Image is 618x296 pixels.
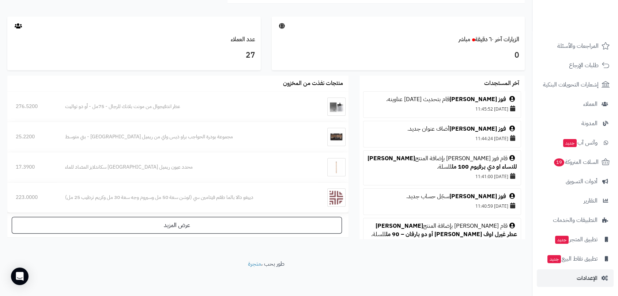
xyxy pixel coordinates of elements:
[449,124,506,133] a: فوز [PERSON_NAME]
[16,194,48,201] div: 223.0000
[248,260,261,268] a: متجرة
[16,103,48,110] div: 276.5200
[547,255,561,263] span: جديد
[581,118,598,128] span: المدونة
[449,192,506,201] a: فوز [PERSON_NAME]
[459,35,470,44] small: مباشر
[459,35,519,44] a: الزيارات آخر ٦٠ دقيقةمباشر
[367,192,517,201] div: سجّل حساب جديد.
[367,239,517,249] div: [DATE] 16:21:53
[584,196,598,206] span: التقارير
[537,134,614,151] a: وآتس آبجديد
[537,95,614,113] a: العملاء
[367,125,517,133] div: أضاف عنوان جديد.
[537,153,614,171] a: السلات المتروكة19
[327,188,346,207] img: دييغو دالا بالما طقم فيتامين سي (لوشن سعة 50 مل وسيروم وجه سعة 30 مل وكريم ترطيب 25 مل)
[376,222,517,239] a: [PERSON_NAME] عطر غيرل اوف [PERSON_NAME] أو دو بارفان – 90 مل
[367,133,517,143] div: [DATE] 11:44:24
[65,103,309,110] div: عطر اندفيجوال من مونت بلانك للرجال - 75مل - أو دو تواليت
[537,231,614,248] a: تطبيق المتجرجديد
[367,171,517,181] div: [DATE] 11:41:00
[65,164,309,171] div: محدد عيون ريميل [GEOGRAPHIC_DATA] سكاندلايز المضاد للماء
[562,138,598,148] span: وآتس آب
[563,139,577,147] span: جديد
[555,236,569,244] span: جديد
[368,154,517,171] a: [PERSON_NAME] للنساء او دي برفيوم 100 مل
[553,157,599,167] span: السلات المتروكة
[16,164,48,171] div: 17.3900
[484,80,519,87] h3: آخر المستجدات
[367,104,517,114] div: [DATE] 11:45:52
[65,194,309,201] div: دييغو دالا بالما طقم فيتامين سي (لوشن سعة 50 مل وسيروم وجه سعة 30 مل وكريم ترطيب 25 مل)
[554,158,564,166] span: 19
[537,57,614,74] a: طلبات الإرجاع
[11,268,29,285] div: Open Intercom Messenger
[547,254,598,264] span: تطبيق نقاط البيع
[554,234,598,245] span: تطبيق المتجر
[16,133,48,141] div: 25.2200
[537,115,614,132] a: المدونة
[367,95,517,104] div: قام بتحديث [DATE] عناوينه.
[557,41,599,51] span: المراجعات والأسئلة
[537,269,614,287] a: الإعدادات
[537,250,614,268] a: تطبيق نقاط البيعجديد
[367,201,517,211] div: [DATE] 11:40:59
[537,37,614,55] a: المراجعات والأسئلة
[543,80,599,90] span: إشعارات التحويلات البنكية
[327,158,346,176] img: محدد عيون ريميل لندن سكاندلايز المضاد للماء
[12,217,342,234] a: عرض المزيد
[327,97,346,116] img: عطر اندفيجوال من مونت بلانك للرجال - 75مل - أو دو تواليت
[367,222,517,239] div: قام [PERSON_NAME] بإضافة المنتج للسلة.
[566,176,598,187] span: أدوات التسويق
[537,192,614,209] a: التقارير
[449,95,506,104] a: فوز [PERSON_NAME]
[537,211,614,229] a: التطبيقات والخدمات
[553,215,598,225] span: التطبيقات والخدمات
[577,273,598,283] span: الإعدادات
[231,35,255,44] a: عدد العملاء
[13,49,255,62] h3: 27
[65,133,309,141] div: مجموعة بودرة الحواجب براو ذيس واي من ريميل [GEOGRAPHIC_DATA] - بني متوسط
[277,49,520,62] h3: 0
[327,128,346,146] img: مجموعة بودرة الحواجب براو ذيس واي من ريميل لندن - بني متوسط
[367,154,517,171] div: قام فوز [PERSON_NAME] بإضافة المنتج للسلة.
[583,99,598,109] span: العملاء
[283,80,343,87] h3: منتجات نفذت من المخزون
[537,173,614,190] a: أدوات التسويق
[537,76,614,93] a: إشعارات التحويلات البنكية
[569,60,599,70] span: طلبات الإرجاع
